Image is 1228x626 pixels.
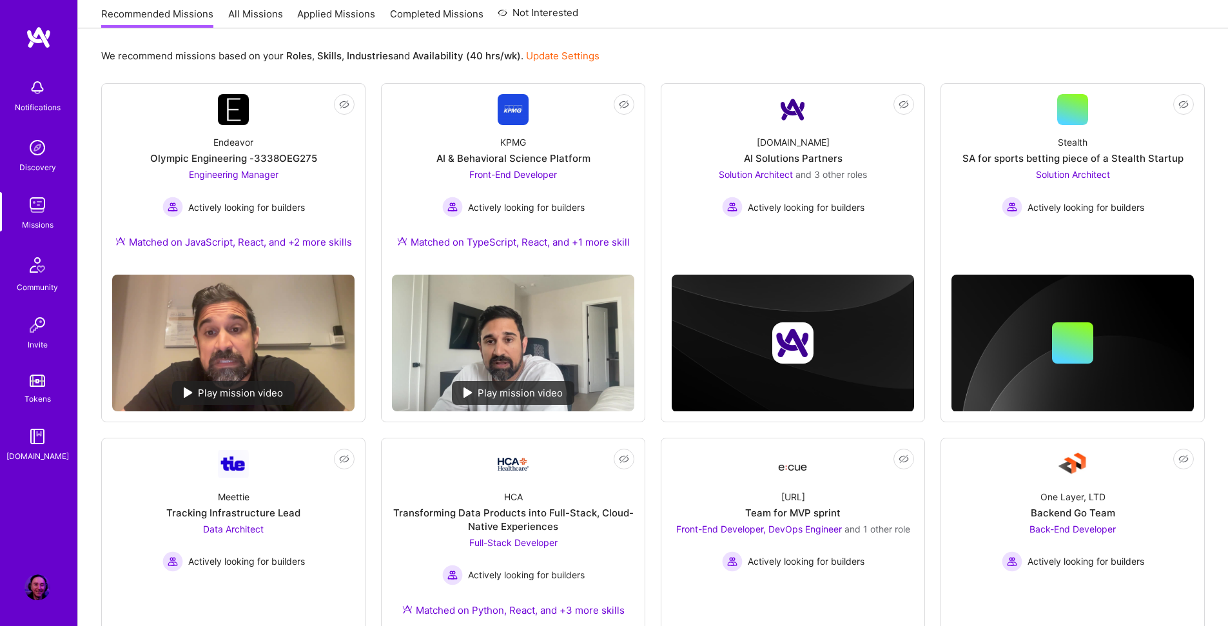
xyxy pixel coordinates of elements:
div: AI & Behavioral Science Platform [436,152,590,165]
img: User Avatar [24,574,50,600]
b: Roles [286,50,312,62]
i: icon EyeClosed [339,99,349,110]
a: Recommended Missions [101,7,213,28]
img: Actively looking for builders [722,551,743,572]
span: Actively looking for builders [1028,554,1144,568]
div: AI Solutions Partners [744,152,843,165]
a: Company LogoKPMGAI & Behavioral Science PlatformFront-End Developer Actively looking for builders... [392,94,634,264]
div: Team for MVP sprint [745,506,841,520]
span: Engineering Manager [189,169,278,180]
div: [DOMAIN_NAME] [6,449,69,463]
b: Availability (40 hrs/wk) [413,50,521,62]
div: KPMG [500,135,526,149]
span: and 1 other role [844,523,910,534]
a: User Avatar [21,574,54,600]
b: Industries [347,50,393,62]
img: Company Logo [498,94,529,125]
img: discovery [24,135,50,161]
a: Not Interested [498,5,578,28]
img: Actively looking for builders [1002,197,1022,217]
a: Company LogoEndeavorOlympic Engineering -3338OEG275Engineering Manager Actively looking for build... [112,94,355,264]
span: Solution Architect [1036,169,1110,180]
div: Olympic Engineering -3338OEG275 [150,152,317,165]
div: Missions [22,218,54,231]
div: Backend Go Team [1031,506,1115,520]
a: Completed Missions [390,7,483,28]
div: Matched on JavaScript, React, and +2 more skills [115,235,352,249]
img: Community [22,249,53,280]
a: Company Logo[URL]Team for MVP sprintFront-End Developer, DevOps Engineer and 1 other roleActively... [672,449,914,609]
img: play [463,387,473,398]
div: Transforming Data Products into Full-Stack, Cloud-Native Experiences [392,506,634,533]
img: Company Logo [777,453,808,476]
div: Tracking Infrastructure Lead [166,506,300,520]
img: teamwork [24,192,50,218]
span: and 3 other roles [795,169,867,180]
span: Front-End Developer [469,169,557,180]
a: Company LogoOne Layer, LTDBackend Go TeamBack-End Developer Actively looking for buildersActively... [951,449,1194,609]
a: All Missions [228,7,283,28]
b: Skills [317,50,342,62]
div: Discovery [19,161,56,174]
img: No Mission [112,275,355,411]
i: icon EyeClosed [339,454,349,464]
img: Company Logo [498,458,529,471]
div: Play mission video [172,381,295,405]
div: One Layer, LTD [1040,490,1106,504]
div: Meettie [218,490,249,504]
span: Back-End Developer [1029,523,1116,534]
span: Front-End Developer, DevOps Engineer [676,523,842,534]
img: tokens [30,375,45,387]
img: Actively looking for builders [442,565,463,585]
img: Ateam Purple Icon [397,236,407,246]
i: icon EyeClosed [1178,454,1189,464]
img: bell [24,75,50,101]
img: No Mission [392,275,634,411]
div: Notifications [15,101,61,114]
i: icon EyeClosed [1178,99,1189,110]
span: Actively looking for builders [468,201,585,214]
img: Company logo [772,322,814,364]
img: Company Logo [218,450,249,478]
div: Stealth [1058,135,1087,149]
img: logo [26,26,52,49]
img: cover [672,275,914,412]
img: guide book [24,424,50,449]
span: Actively looking for builders [748,201,864,214]
img: Actively looking for builders [1002,551,1022,572]
img: Actively looking for builders [162,551,183,572]
span: Actively looking for builders [188,554,305,568]
a: Update Settings [526,50,599,62]
div: HCA [504,490,523,504]
div: Community [17,280,58,294]
a: Applied Missions [297,7,375,28]
img: Company Logo [218,94,249,125]
i: icon EyeClosed [899,99,909,110]
span: Full-Stack Developer [469,537,558,548]
i: icon EyeClosed [619,454,629,464]
span: Actively looking for builders [188,201,305,214]
a: StealthSA for sports betting piece of a Stealth StartupSolution Architect Actively looking for bu... [951,94,1194,248]
div: [URL] [781,490,805,504]
div: Play mission video [452,381,574,405]
a: Company LogoMeettieTracking Infrastructure LeadData Architect Actively looking for buildersActive... [112,449,355,609]
i: icon EyeClosed [899,454,909,464]
div: Tokens [24,392,51,406]
img: Actively looking for builders [722,197,743,217]
span: Solution Architect [719,169,793,180]
img: Ateam Purple Icon [115,236,126,246]
img: Invite [24,312,50,338]
img: play [184,387,193,398]
img: Company Logo [1057,449,1088,480]
div: Matched on TypeScript, React, and +1 more skill [397,235,630,249]
div: Endeavor [213,135,253,149]
div: Invite [28,338,48,351]
img: Actively looking for builders [162,197,183,217]
div: [DOMAIN_NAME] [757,135,830,149]
span: Actively looking for builders [748,554,864,568]
span: Data Architect [203,523,264,534]
span: Actively looking for builders [468,568,585,582]
img: cover [951,275,1194,412]
i: icon EyeClosed [619,99,629,110]
a: Company Logo[DOMAIN_NAME]AI Solutions PartnersSolution Architect and 3 other rolesActively lookin... [672,94,914,248]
